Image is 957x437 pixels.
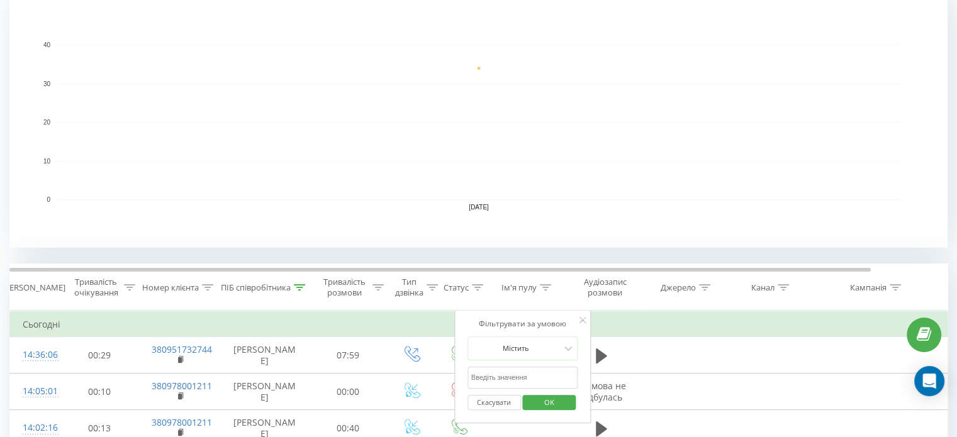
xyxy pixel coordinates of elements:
[532,392,567,412] span: OK
[309,373,388,410] td: 00:00
[43,80,51,87] text: 30
[23,379,48,404] div: 14:05:01
[23,343,48,367] div: 14:36:06
[395,277,423,298] div: Тип дзвінка
[501,282,537,293] div: Ім'я пулу
[577,380,626,403] span: Розмова не відбулась
[467,318,578,330] div: Фільтрувати за умовою
[221,337,309,373] td: [PERSON_NAME]
[43,158,51,165] text: 10
[850,282,887,293] div: Кампанія
[43,119,51,126] text: 20
[914,366,944,396] div: Open Intercom Messenger
[142,282,199,293] div: Номер клієнта
[43,41,51,48] text: 40
[320,277,369,298] div: Тривалість розмови
[221,282,291,293] div: ПІБ співробітника
[469,204,489,211] text: [DATE]
[309,337,388,373] td: 07:59
[523,395,576,411] button: OK
[60,373,139,410] td: 00:10
[152,416,212,428] a: 380978001211
[751,282,775,293] div: Канал
[152,380,212,392] a: 380978001211
[574,277,635,298] div: Аудіозапис розмови
[221,373,309,410] td: [PERSON_NAME]
[60,337,139,373] td: 00:29
[47,196,50,203] text: 0
[661,282,696,293] div: Джерело
[152,343,212,355] a: 380951732744
[467,367,578,389] input: Введіть значення
[2,282,65,293] div: [PERSON_NAME]
[444,282,469,293] div: Статус
[71,277,121,298] div: Тривалість очікування
[467,395,521,411] button: Скасувати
